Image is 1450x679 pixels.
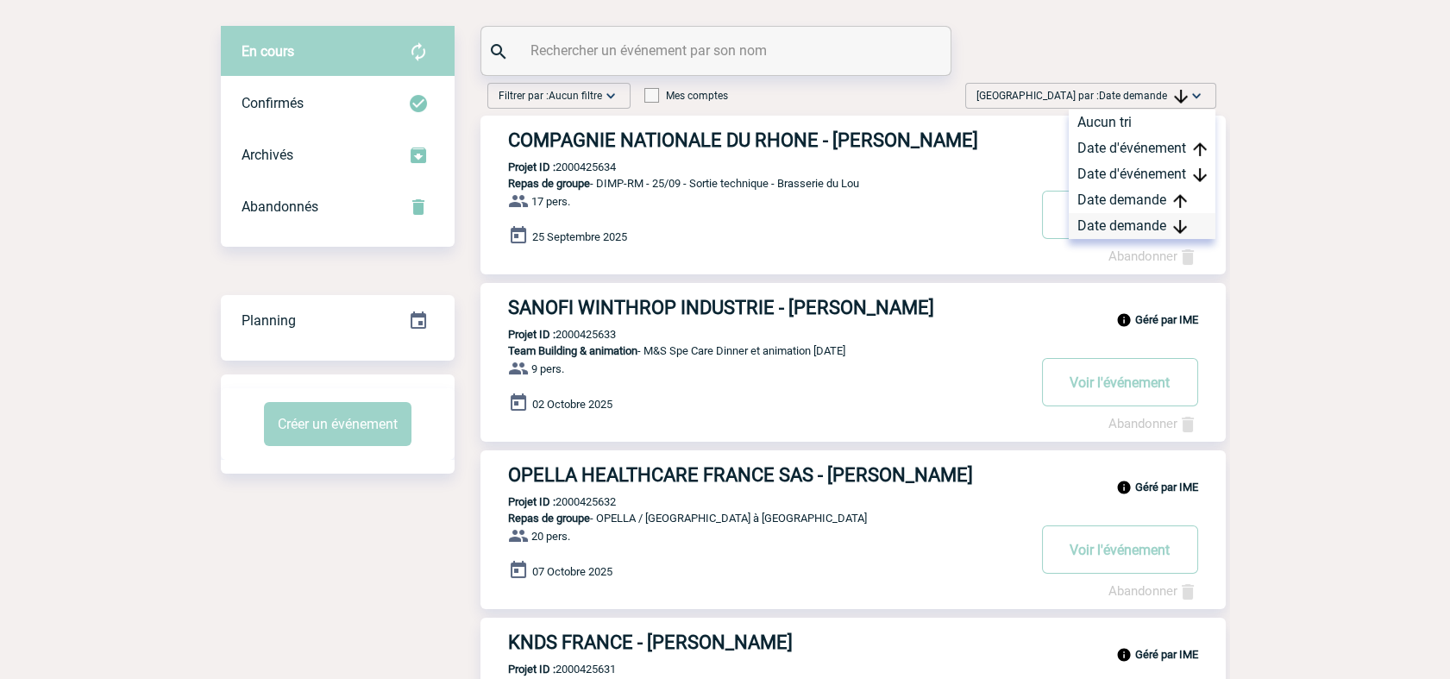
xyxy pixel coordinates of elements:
div: Date d'événement [1069,135,1215,161]
span: Date demande [1099,90,1188,102]
button: Voir l'événement [1042,525,1198,574]
div: Aucun tri [1069,110,1215,135]
a: OPELLA HEALTHCARE FRANCE SAS - [PERSON_NAME] [480,464,1226,486]
div: Date demande [1069,213,1215,239]
a: COMPAGNIE NATIONALE DU RHONE - [PERSON_NAME] [480,129,1226,151]
b: Géré par IME [1135,313,1198,326]
div: Date demande [1069,187,1215,213]
p: 2000425631 [480,663,616,676]
p: - DIMP-RM - 25/09 - Sortie technique - Brasserie du Lou [480,177,1026,190]
button: Voir l'événement [1042,358,1198,406]
span: Team Building & animation [508,344,637,357]
span: En cours [242,43,294,60]
div: Retrouvez ici tous les événements que vous avez décidé d'archiver [221,129,455,181]
span: 17 pers. [531,195,570,208]
img: baseline_expand_more_white_24dp-b.png [602,87,619,104]
p: 2000425633 [480,328,616,341]
div: Date d'événement [1069,161,1215,187]
span: 25 Septembre 2025 [532,230,627,243]
span: Archivés [242,147,293,163]
img: baseline_expand_more_white_24dp-b.png [1188,87,1205,104]
h3: SANOFI WINTHROP INDUSTRIE - [PERSON_NAME] [508,297,1026,318]
span: Confirmés [242,95,304,111]
h3: COMPAGNIE NATIONALE DU RHONE - [PERSON_NAME] [508,129,1026,151]
a: Abandonner [1108,583,1198,599]
img: arrow_downward.png [1173,220,1187,234]
a: Abandonner [1108,248,1198,264]
b: Projet ID : [508,328,556,341]
span: Aucun filtre [549,90,602,102]
span: 9 pers. [531,362,564,375]
img: info_black_24dp.svg [1116,312,1132,328]
a: Abandonner [1108,416,1198,431]
b: Géré par IME [1135,481,1198,494]
img: arrow_upward.png [1173,194,1187,208]
a: KNDS FRANCE - [PERSON_NAME] [480,632,1226,653]
span: 02 Octobre 2025 [532,398,612,411]
img: info_black_24dp.svg [1116,480,1132,495]
b: Projet ID : [508,663,556,676]
div: Retrouvez ici tous vos événements annulés [221,181,455,233]
img: arrow_upward.png [1193,142,1207,156]
div: Retrouvez ici tous vos évènements avant confirmation [221,26,455,78]
button: Créer un événement [264,402,411,446]
div: Retrouvez ici tous vos événements organisés par date et état d'avancement [221,295,455,347]
span: Repas de groupe [508,177,590,190]
span: [GEOGRAPHIC_DATA] par : [976,87,1188,104]
p: - M&S Spe Care Dinner et animation [DATE] [480,344,1026,357]
a: Planning [221,294,455,345]
span: Planning [242,312,296,329]
img: arrow_downward.png [1174,90,1188,104]
span: Repas de groupe [508,512,590,525]
label: Mes comptes [644,90,728,102]
b: Géré par IME [1135,648,1198,661]
a: SANOFI WINTHROP INDUSTRIE - [PERSON_NAME] [480,297,1226,318]
b: Projet ID : [508,495,556,508]
span: Filtrer par : [499,87,602,104]
b: Projet ID : [508,160,556,173]
p: 2000425632 [480,495,616,508]
button: Voir l'événement [1042,191,1198,239]
span: 20 pers. [531,530,570,543]
p: 2000425634 [480,160,616,173]
p: - OPELLA / [GEOGRAPHIC_DATA] à [GEOGRAPHIC_DATA] [480,512,1026,525]
img: arrow_downward.png [1193,168,1207,182]
img: info_black_24dp.svg [1116,647,1132,663]
h3: OPELLA HEALTHCARE FRANCE SAS - [PERSON_NAME] [508,464,1026,486]
h3: KNDS FRANCE - [PERSON_NAME] [508,632,1026,653]
span: 07 Octobre 2025 [532,565,612,578]
span: Abandonnés [242,198,318,215]
input: Rechercher un événement par son nom [526,38,910,63]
